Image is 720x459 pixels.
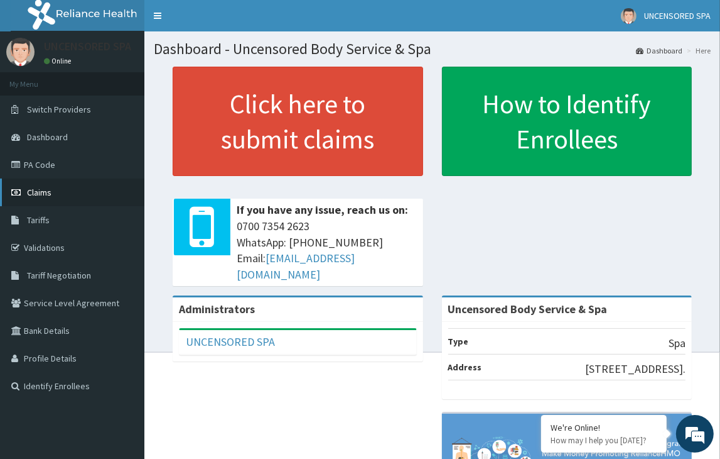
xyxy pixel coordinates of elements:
span: UNCENSORED SPA [644,10,711,21]
img: User Image [6,38,35,66]
span: Dashboard [27,131,68,143]
a: Dashboard [636,45,682,56]
div: Minimize live chat window [206,6,236,36]
p: How may I help you today? [551,435,657,446]
b: Type [448,336,469,347]
span: Tariff Negotiation [27,270,91,281]
a: Online [44,57,74,65]
span: Tariffs [27,214,50,226]
div: We're Online! [551,422,657,433]
strong: Uncensored Body Service & Spa [448,302,608,316]
textarea: Type your message and hit 'Enter' [6,317,239,361]
img: User Image [621,8,637,24]
b: Administrators [179,302,255,316]
a: [EMAIL_ADDRESS][DOMAIN_NAME] [237,251,355,282]
li: Here [684,45,711,56]
b: Address [448,362,482,373]
b: If you have any issue, reach us on: [237,202,408,217]
a: How to Identify Enrollees [442,67,692,176]
p: [STREET_ADDRESS]. [585,361,685,377]
span: Claims [27,187,51,198]
img: d_794563401_company_1708531726252_794563401 [23,63,51,94]
a: Click here to submit claims [173,67,423,176]
p: Spa [669,335,685,351]
div: Chat with us now [65,70,211,87]
span: 0700 7354 2623 WhatsApp: [PHONE_NUMBER] Email: [237,218,417,283]
span: Switch Providers [27,104,91,115]
h1: Dashboard - Uncensored Body Service & Spa [154,41,711,57]
span: We're online! [73,145,173,272]
a: UNCENSORED SPA [186,335,275,349]
p: UNCENSORED SPA [44,41,131,52]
